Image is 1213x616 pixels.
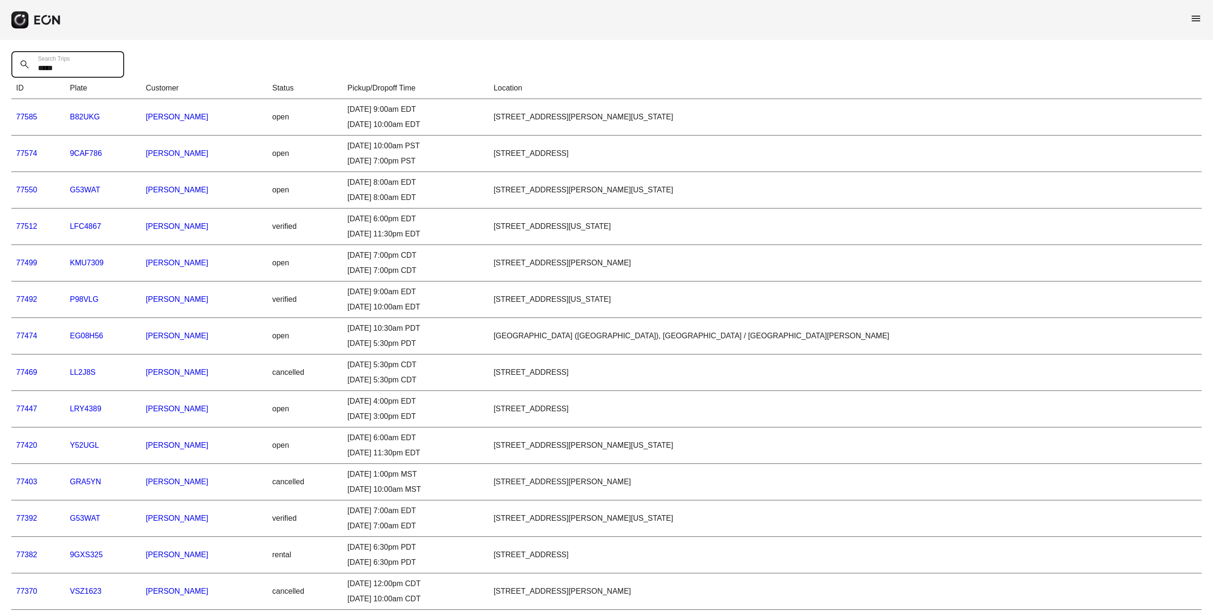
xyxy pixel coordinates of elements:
[70,368,95,376] a: LL2J8S
[146,295,208,303] a: [PERSON_NAME]
[70,295,98,303] a: P98VLG
[347,213,484,225] div: [DATE] 6:00pm EDT
[146,478,208,486] a: [PERSON_NAME]
[267,172,343,208] td: open
[343,78,489,99] th: Pickup/Dropoff Time
[70,514,100,522] a: G53WAT
[267,208,343,245] td: verified
[70,186,100,194] a: G53WAT
[16,368,37,376] a: 77469
[347,447,484,459] div: [DATE] 11:30pm EDT
[489,391,1202,427] td: [STREET_ADDRESS]
[347,484,484,495] div: [DATE] 10:00am MST
[146,149,208,157] a: [PERSON_NAME]
[347,177,484,188] div: [DATE] 8:00am EDT
[11,78,65,99] th: ID
[70,259,103,267] a: KMU7309
[70,222,101,230] a: LFC4867
[347,265,484,276] div: [DATE] 7:00pm CDT
[16,478,37,486] a: 77403
[1190,13,1202,24] span: menu
[16,551,37,559] a: 77382
[146,186,208,194] a: [PERSON_NAME]
[146,551,208,559] a: [PERSON_NAME]
[347,505,484,516] div: [DATE] 7:00am EDT
[70,441,99,449] a: Y52UGL
[267,281,343,318] td: verified
[65,78,141,99] th: Plate
[70,587,101,595] a: VSZ1623
[347,557,484,568] div: [DATE] 6:30pm PDT
[347,155,484,167] div: [DATE] 7:00pm PST
[146,332,208,340] a: [PERSON_NAME]
[347,228,484,240] div: [DATE] 11:30pm EDT
[70,149,102,157] a: 9CAF786
[489,99,1202,136] td: [STREET_ADDRESS][PERSON_NAME][US_STATE]
[146,113,208,121] a: [PERSON_NAME]
[347,119,484,130] div: [DATE] 10:00am EDT
[70,478,101,486] a: GRA5YN
[267,245,343,281] td: open
[267,78,343,99] th: Status
[16,295,37,303] a: 77492
[347,140,484,152] div: [DATE] 10:00am PST
[38,55,70,63] label: Search Trips
[347,411,484,422] div: [DATE] 3:00pm EDT
[489,500,1202,537] td: [STREET_ADDRESS][PERSON_NAME][US_STATE]
[70,551,102,559] a: 9GXS325
[489,427,1202,464] td: [STREET_ADDRESS][PERSON_NAME][US_STATE]
[347,396,484,407] div: [DATE] 4:00pm EDT
[489,245,1202,281] td: [STREET_ADDRESS][PERSON_NAME]
[146,368,208,376] a: [PERSON_NAME]
[267,427,343,464] td: open
[489,281,1202,318] td: [STREET_ADDRESS][US_STATE]
[347,469,484,480] div: [DATE] 1:00pm MST
[146,405,208,413] a: [PERSON_NAME]
[16,222,37,230] a: 77512
[146,259,208,267] a: [PERSON_NAME]
[16,113,37,121] a: 77585
[146,441,208,449] a: [PERSON_NAME]
[70,113,100,121] a: B82UKG
[146,514,208,522] a: [PERSON_NAME]
[16,332,37,340] a: 77474
[16,259,37,267] a: 77499
[489,208,1202,245] td: [STREET_ADDRESS][US_STATE]
[489,172,1202,208] td: [STREET_ADDRESS][PERSON_NAME][US_STATE]
[347,338,484,349] div: [DATE] 5:30pm PDT
[267,136,343,172] td: open
[267,391,343,427] td: open
[347,432,484,444] div: [DATE] 6:00am EDT
[489,318,1202,354] td: [GEOGRAPHIC_DATA] ([GEOGRAPHIC_DATA]), [GEOGRAPHIC_DATA] / [GEOGRAPHIC_DATA][PERSON_NAME]
[489,464,1202,500] td: [STREET_ADDRESS][PERSON_NAME]
[141,78,268,99] th: Customer
[347,104,484,115] div: [DATE] 9:00am EDT
[70,332,103,340] a: EG08H56
[267,354,343,391] td: cancelled
[267,99,343,136] td: open
[489,354,1202,391] td: [STREET_ADDRESS]
[347,192,484,203] div: [DATE] 8:00am EDT
[347,250,484,261] div: [DATE] 7:00pm CDT
[347,374,484,386] div: [DATE] 5:30pm CDT
[267,464,343,500] td: cancelled
[347,359,484,371] div: [DATE] 5:30pm CDT
[489,537,1202,573] td: [STREET_ADDRESS]
[267,573,343,610] td: cancelled
[347,520,484,532] div: [DATE] 7:00am EDT
[267,318,343,354] td: open
[267,537,343,573] td: rental
[146,222,208,230] a: [PERSON_NAME]
[347,323,484,334] div: [DATE] 10:30am PDT
[489,136,1202,172] td: [STREET_ADDRESS]
[16,441,37,449] a: 77420
[347,286,484,298] div: [DATE] 9:00am EDT
[16,186,37,194] a: 77550
[267,500,343,537] td: verified
[347,542,484,553] div: [DATE] 6:30pm PDT
[16,149,37,157] a: 77574
[489,78,1202,99] th: Location
[70,405,101,413] a: LRY4389
[347,593,484,605] div: [DATE] 10:00am CDT
[16,514,37,522] a: 77392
